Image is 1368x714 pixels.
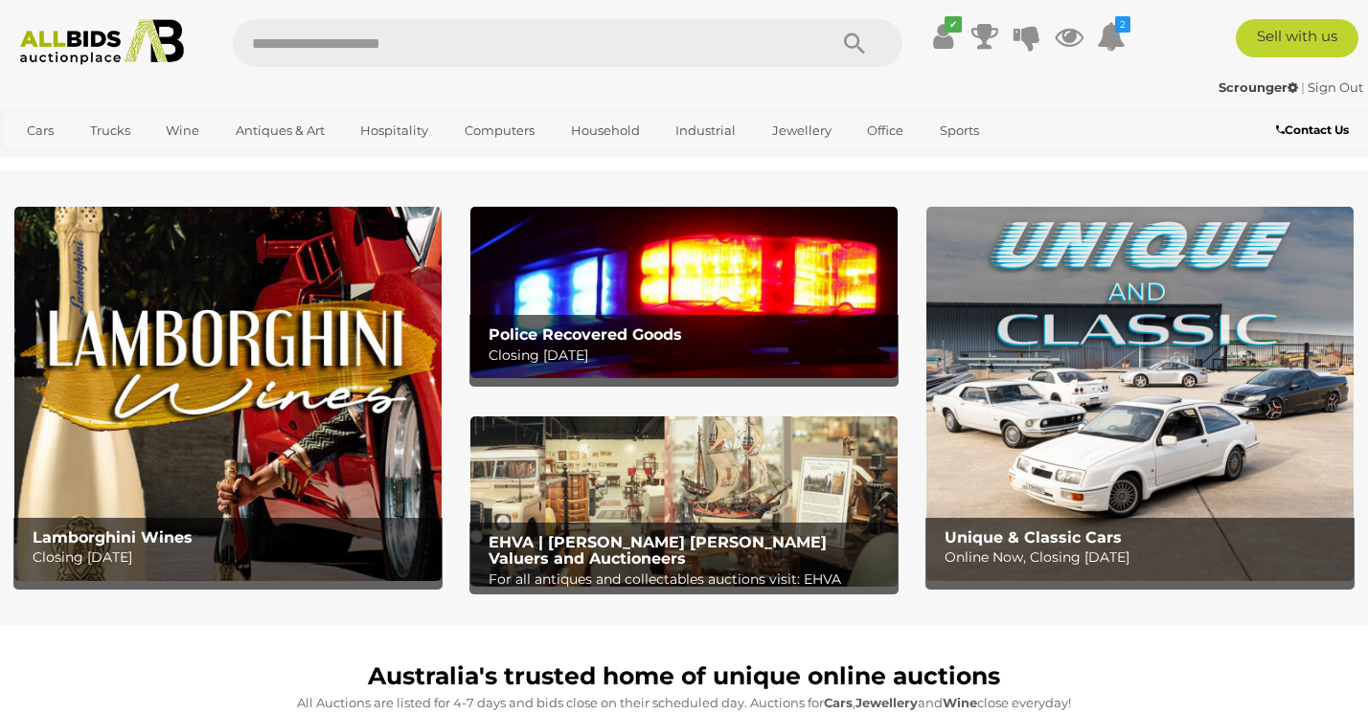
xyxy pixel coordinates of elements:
span: | [1301,79,1305,95]
a: Police Recovered Goods Police Recovered Goods Closing [DATE] [470,207,898,377]
a: [GEOGRAPHIC_DATA] [14,146,175,178]
a: Antiques & Art [223,115,337,146]
a: Unique & Classic Cars Unique & Classic Cars Online Now, Closing [DATE] [926,207,1354,581]
a: Sports [927,115,992,146]
a: Scrounger [1219,79,1301,95]
a: Office [855,115,916,146]
p: All Auctions are listed for 4-7 days and bids close on their scheduled day. Auctions for , and cl... [24,692,1344,714]
a: EHVA | Evans Hastings Valuers and Auctioneers EHVA | [PERSON_NAME] [PERSON_NAME] Valuers and Auct... [470,416,898,588]
strong: Scrounger [1219,79,1298,95]
b: Police Recovered Goods [489,325,682,344]
button: Search [807,19,902,67]
a: Sell with us [1236,19,1358,57]
img: Unique & Classic Cars [926,207,1354,581]
strong: Wine [943,695,977,710]
img: Allbids.com.au [11,19,194,65]
img: EHVA | Evans Hastings Valuers and Auctioneers [470,416,898,588]
img: Lamborghini Wines [14,207,442,581]
h1: Australia's trusted home of unique online auctions [24,663,1344,690]
a: Cars [14,115,66,146]
a: 2 [1097,19,1126,54]
i: 2 [1115,16,1130,33]
strong: Jewellery [855,695,918,710]
i: ✔ [945,16,962,33]
a: Computers [452,115,547,146]
img: Police Recovered Goods [470,207,898,377]
b: EHVA | [PERSON_NAME] [PERSON_NAME] Valuers and Auctioneers [489,533,827,569]
a: Trucks [78,115,143,146]
p: Online Now, Closing [DATE] [945,546,1344,569]
a: Contact Us [1276,120,1354,141]
a: Wine [153,115,212,146]
a: Sign Out [1308,79,1363,95]
a: Household [559,115,652,146]
strong: Cars [824,695,853,710]
b: Contact Us [1276,123,1349,137]
a: Hospitality [348,115,441,146]
p: For all antiques and collectables auctions visit: EHVA [489,568,888,591]
p: Closing [DATE] [489,344,888,368]
a: ✔ [928,19,957,54]
a: Lamborghini Wines Lamborghini Wines Closing [DATE] [14,207,442,581]
a: Jewellery [760,115,844,146]
b: Lamborghini Wines [33,528,193,547]
b: Unique & Classic Cars [945,528,1122,547]
p: Closing [DATE] [33,546,432,569]
a: Industrial [663,115,748,146]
